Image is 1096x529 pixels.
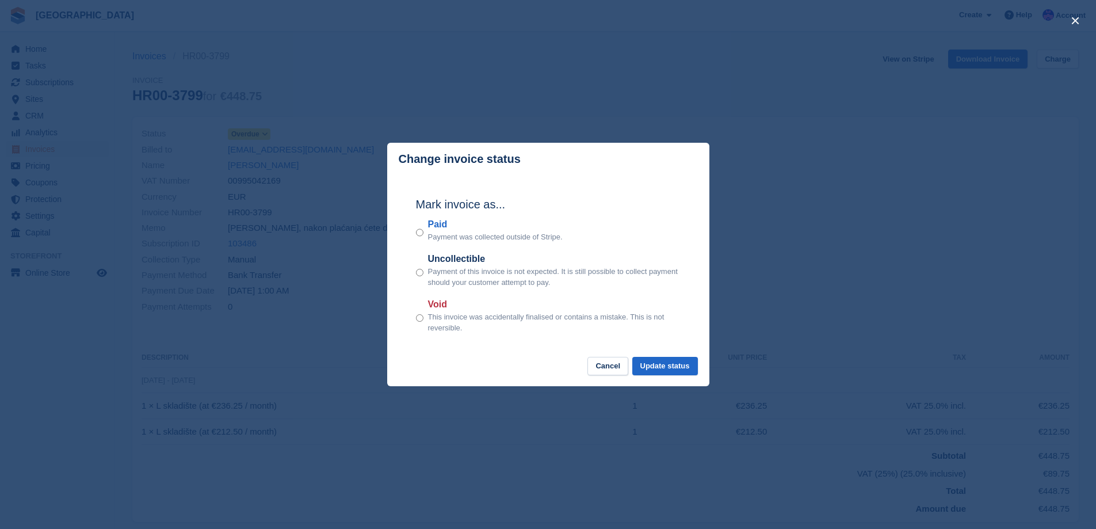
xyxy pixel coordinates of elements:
p: Payment of this invoice is not expected. It is still possible to collect payment should your cust... [428,266,681,288]
button: Update status [632,357,698,376]
label: Uncollectible [428,252,681,266]
p: This invoice was accidentally finalised or contains a mistake. This is not reversible. [428,311,681,334]
button: Cancel [587,357,628,376]
p: Payment was collected outside of Stripe. [428,231,563,243]
p: Change invoice status [399,153,521,166]
button: close [1066,12,1084,30]
label: Paid [428,218,563,231]
h2: Mark invoice as... [416,196,681,213]
label: Void [428,298,681,311]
